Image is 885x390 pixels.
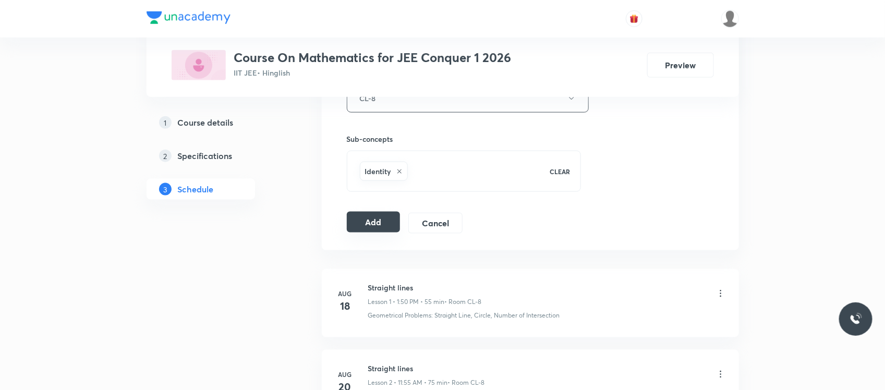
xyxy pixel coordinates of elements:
[178,150,233,162] h5: Specifications
[178,183,214,196] h5: Schedule
[365,166,391,177] h6: Identity
[147,112,288,133] a: 1Course details
[335,370,356,379] h6: Aug
[159,116,172,129] p: 1
[347,133,581,144] h6: Sub-concepts
[172,50,226,80] img: 965DA8A2-F527-4D0B-81A8-3B021789C922_plus.png
[850,313,862,325] img: ttu
[368,297,445,307] p: Lesson 1 • 1:50 PM • 55 min
[335,298,356,314] h4: 18
[647,53,714,78] button: Preview
[550,167,570,176] p: CLEAR
[629,14,639,23] img: avatar
[335,289,356,298] h6: Aug
[347,84,589,113] button: CL-8
[368,311,560,320] p: Geometrical Problems: Straight Line, Circle, Number of Intersection
[626,10,642,27] button: avatar
[234,67,512,78] p: IIT JEE • Hinglish
[147,11,231,27] a: Company Logo
[159,183,172,196] p: 3
[368,363,485,374] h6: Straight lines
[234,50,512,65] h3: Course On Mathematics for JEE Conquer 1 2026
[408,213,462,234] button: Cancel
[147,145,288,166] a: 2Specifications
[147,11,231,24] img: Company Logo
[445,297,482,307] p: • Room CL-8
[368,282,482,293] h6: Straight lines
[368,378,448,387] p: Lesson 2 • 11:55 AM • 75 min
[721,10,739,28] img: Dipti
[159,150,172,162] p: 2
[178,116,234,129] h5: Course details
[347,212,401,233] button: Add
[448,378,485,387] p: • Room CL-8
